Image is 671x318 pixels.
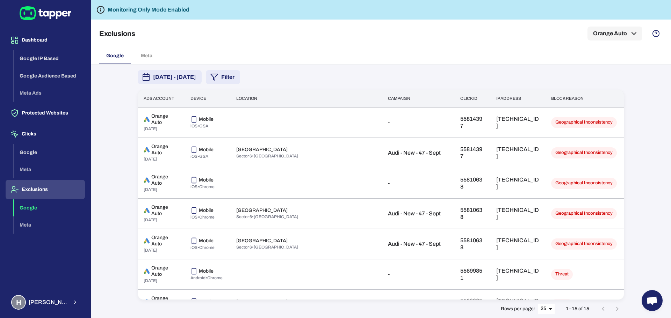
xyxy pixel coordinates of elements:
[236,245,298,250] span: Sector 6 • [GEOGRAPHIC_DATA]
[185,90,231,107] th: Device
[551,180,617,186] span: Geographical Inconsistency
[6,30,85,50] button: Dashboard
[108,6,189,14] h6: Monitoring Only Mode Enabled
[199,268,214,274] p: Mobile
[29,299,68,306] span: [PERSON_NAME] Moaref
[496,116,540,130] p: [TECHNICAL_ID]
[11,295,26,310] div: H
[460,116,485,130] p: 55814397
[388,149,449,156] p: Audi - New - 47 - Sept
[460,267,485,281] p: 55699851
[151,235,179,247] p: Orange Auto
[6,124,85,144] button: Clicks
[6,103,85,123] button: Protected Websites
[6,131,85,136] a: Clicks
[151,174,179,186] p: Orange Auto
[14,55,85,61] a: Google IP Based
[566,306,589,312] p: 1–15 of 15
[236,147,288,153] p: [GEOGRAPHIC_DATA]
[6,110,85,116] a: Protected Websites
[151,113,179,126] p: Orange Auto
[190,245,215,250] span: iOS • Chrome
[199,116,214,123] p: Mobile
[496,267,540,281] p: [TECHNICAL_ID]
[14,67,85,85] button: Google Audience Based
[6,37,85,43] a: Dashboard
[144,248,157,253] span: [DATE]
[138,70,202,84] button: [DATE] - [DATE]
[496,297,540,311] p: [TECHNICAL_ID]
[96,6,105,14] svg: Tapper is not blocking any fraudulent activity for this domain
[496,237,540,251] p: [TECHNICAL_ID]
[551,210,617,216] span: Geographical Inconsistency
[460,146,485,160] p: 55814397
[14,72,85,78] a: Google Audience Based
[551,271,573,277] span: Threat
[460,207,485,221] p: 55810638
[551,241,617,247] span: Geographical Inconsistency
[144,217,157,222] span: [DATE]
[6,180,85,199] button: Exclusions
[14,204,85,210] a: Google
[199,177,214,183] p: Mobile
[199,238,214,244] p: Mobile
[6,292,85,312] button: H[PERSON_NAME] Moaref
[190,154,208,159] span: iOS • GSA
[190,124,208,128] span: iOS • GSA
[491,90,546,107] th: IP address
[388,271,449,278] p: -
[388,119,449,126] p: -
[14,199,85,217] button: Google
[496,146,540,160] p: [TECHNICAL_ID]
[153,73,196,81] span: [DATE] - [DATE]
[206,70,240,84] button: Filter
[496,176,540,190] p: [TECHNICAL_ID]
[551,119,617,125] span: Geographical Inconsistency
[546,90,624,107] th: Block reason
[236,207,288,214] p: [GEOGRAPHIC_DATA]
[538,304,555,314] div: 25
[460,297,485,311] p: 55699851
[382,90,455,107] th: Campaign
[460,176,485,190] p: 55810638
[190,215,215,220] span: iOS • Chrome
[231,90,382,107] th: Location
[190,184,215,189] span: iOS • Chrome
[14,149,85,155] a: Google
[501,306,535,312] p: Rows per page:
[14,144,85,161] button: Google
[460,237,485,251] p: 55810638
[551,150,617,156] span: Geographical Inconsistency
[455,90,491,107] th: Click id
[199,298,214,305] p: Mobile
[642,290,663,311] div: Open chat
[151,143,179,156] p: Orange Auto
[388,241,449,247] p: Audi - New - 47 - Sept
[151,295,179,308] p: Orange Auto
[144,157,157,162] span: [DATE]
[144,126,157,131] span: [DATE]
[236,298,288,305] p: [GEOGRAPHIC_DATA]
[236,154,298,158] span: Sector 6 • [GEOGRAPHIC_DATA]
[14,50,85,67] button: Google IP Based
[151,204,179,217] p: Orange Auto
[106,53,124,59] span: Google
[99,29,135,38] h5: Exclusions
[199,147,214,153] p: Mobile
[144,187,157,192] span: [DATE]
[587,27,642,40] button: Orange Auto
[144,278,157,283] span: [DATE]
[236,238,288,244] p: [GEOGRAPHIC_DATA]
[151,265,179,278] p: Orange Auto
[190,275,223,280] span: Android • Chrome
[199,207,214,214] p: Mobile
[388,210,449,217] p: Audi - New - 47 - Sept
[6,186,85,192] a: Exclusions
[138,90,185,107] th: Ads account
[388,180,449,187] p: -
[236,214,298,219] span: Sector 6 • [GEOGRAPHIC_DATA]
[496,207,540,221] p: [TECHNICAL_ID]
